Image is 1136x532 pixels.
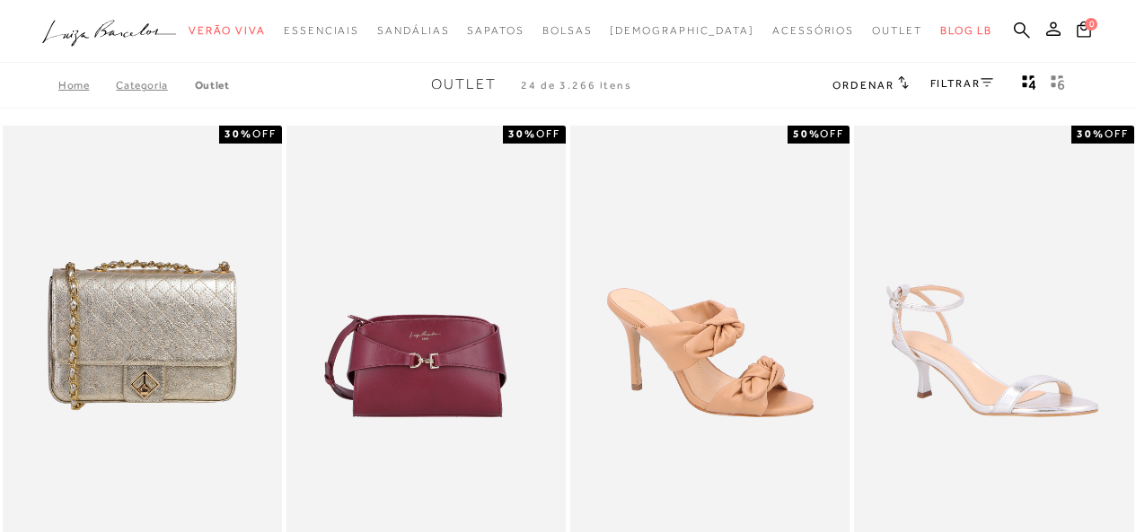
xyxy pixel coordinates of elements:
a: Categoria [116,79,194,92]
a: noSubCategoriesText [467,14,524,48]
strong: 30% [1077,127,1105,140]
a: noSubCategoriesText [610,14,754,48]
span: Bolsas [542,24,593,37]
a: noSubCategoriesText [872,14,922,48]
span: Acessórios [772,24,854,37]
span: Ordenar [832,79,894,92]
button: gridText6Desc [1045,74,1070,97]
a: noSubCategoriesText [542,14,593,48]
span: Verão Viva [189,24,266,37]
a: noSubCategoriesText [377,14,449,48]
strong: 30% [508,127,536,140]
a: noSubCategoriesText [772,14,854,48]
a: Outlet [195,79,230,92]
span: BLOG LB [940,24,992,37]
span: Essenciais [284,24,359,37]
span: OFF [536,127,560,140]
span: 24 de 3.266 itens [521,79,632,92]
span: Outlet [431,76,497,92]
a: BLOG LB [940,14,992,48]
span: [DEMOGRAPHIC_DATA] [610,24,754,37]
a: noSubCategoriesText [189,14,266,48]
span: Sapatos [467,24,524,37]
span: OFF [820,127,844,140]
span: Outlet [872,24,922,37]
span: Sandálias [377,24,449,37]
strong: 50% [793,127,821,140]
span: OFF [1105,127,1129,140]
button: 0 [1071,20,1096,44]
a: Home [58,79,116,92]
button: Mostrar 4 produtos por linha [1017,74,1042,97]
a: noSubCategoriesText [284,14,359,48]
strong: 30% [225,127,252,140]
span: OFF [252,127,277,140]
span: 0 [1085,18,1097,31]
a: FILTRAR [930,77,993,90]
